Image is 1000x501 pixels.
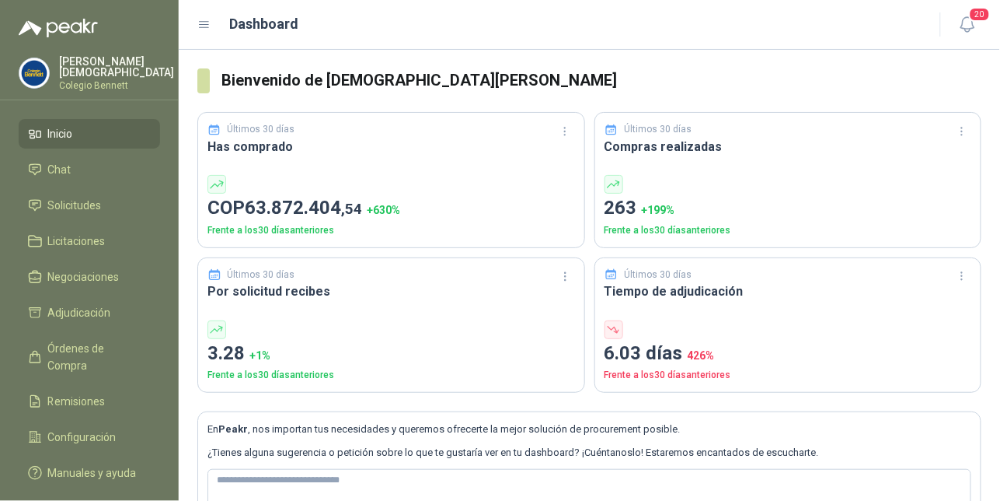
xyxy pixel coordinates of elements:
a: Licitaciones [19,226,160,256]
a: Configuración [19,422,160,452]
p: ¿Tienes alguna sugerencia o petición sobre lo que te gustaría ver en tu dashboard? ¡Cuéntanoslo! ... [207,445,971,461]
span: Solicitudes [48,197,102,214]
span: Remisiones [48,393,106,410]
a: Solicitudes [19,191,160,220]
span: Inicio [48,125,73,142]
p: Últimos 30 días [624,268,692,282]
h3: Tiempo de adjudicación [605,282,972,301]
p: Últimos 30 días [228,122,295,137]
p: Últimos 30 días [624,122,692,137]
span: ,54 [341,200,362,218]
p: En , nos importan tus necesidades y queremos ofrecerte la mejor solución de procurement posible. [207,422,971,437]
p: Frente a los 30 días anteriores [605,223,972,238]
span: 426 % [688,349,715,362]
p: Últimos 30 días [228,268,295,282]
p: Colegio Bennett [59,81,174,90]
a: Inicio [19,119,160,149]
h1: Dashboard [230,13,299,35]
p: [PERSON_NAME] [DEMOGRAPHIC_DATA] [59,56,174,78]
span: 63.872.404 [245,197,362,219]
button: 20 [953,11,981,39]
span: Órdenes de Compra [48,340,145,374]
a: Chat [19,155,160,184]
span: Negociaciones [48,268,120,286]
p: COP [207,194,575,223]
span: Adjudicación [48,304,111,321]
h3: Por solicitud recibes [207,282,575,301]
span: + 1 % [249,349,270,362]
p: 263 [605,194,972,223]
p: Frente a los 30 días anteriores [207,368,575,383]
span: Manuales y ayuda [48,464,137,482]
span: Chat [48,161,71,178]
b: Peakr [218,423,248,435]
span: Licitaciones [48,233,106,250]
a: Remisiones [19,387,160,416]
h3: Bienvenido de [DEMOGRAPHIC_DATA][PERSON_NAME] [222,68,982,93]
span: + 630 % [367,204,400,216]
span: Configuración [48,429,117,446]
h3: Compras realizadas [605,137,972,156]
p: Frente a los 30 días anteriores [207,223,575,238]
img: Logo peakr [19,19,98,37]
a: Adjudicación [19,298,160,328]
p: 6.03 días [605,339,972,369]
img: Company Logo [19,58,49,88]
p: 3.28 [207,339,575,369]
a: Manuales y ayuda [19,458,160,488]
h3: Has comprado [207,137,575,156]
span: + 199 % [642,204,675,216]
span: 20 [969,7,991,22]
a: Órdenes de Compra [19,334,160,380]
a: Negociaciones [19,262,160,292]
p: Frente a los 30 días anteriores [605,368,972,383]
